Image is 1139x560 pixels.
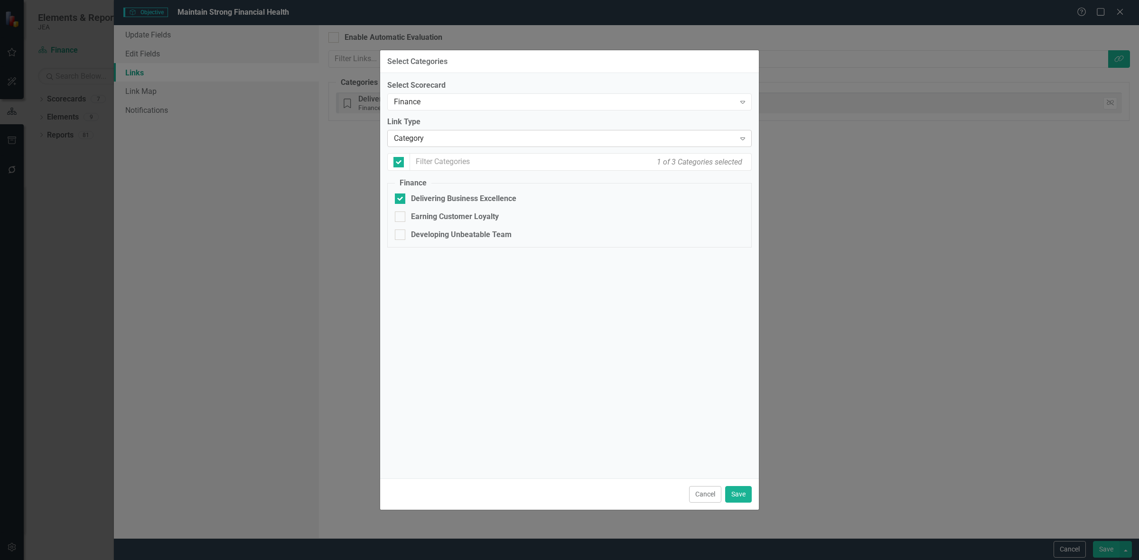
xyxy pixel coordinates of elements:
[387,57,448,66] div: Select Categories
[387,80,752,91] label: Select Scorecard
[411,193,516,204] div: Delivering Business Excellence
[395,178,431,189] legend: Finance
[725,486,752,503] button: Save
[387,117,752,128] label: Link Type
[394,97,735,108] div: Finance
[411,230,512,240] div: Developing Unbeatable Team
[411,211,499,222] div: Earning Customer Loyalty
[689,486,721,503] button: Cancel
[410,153,752,171] input: Filter Categories
[394,133,735,144] div: Category
[654,154,745,170] div: 1 of 3 Categories selected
